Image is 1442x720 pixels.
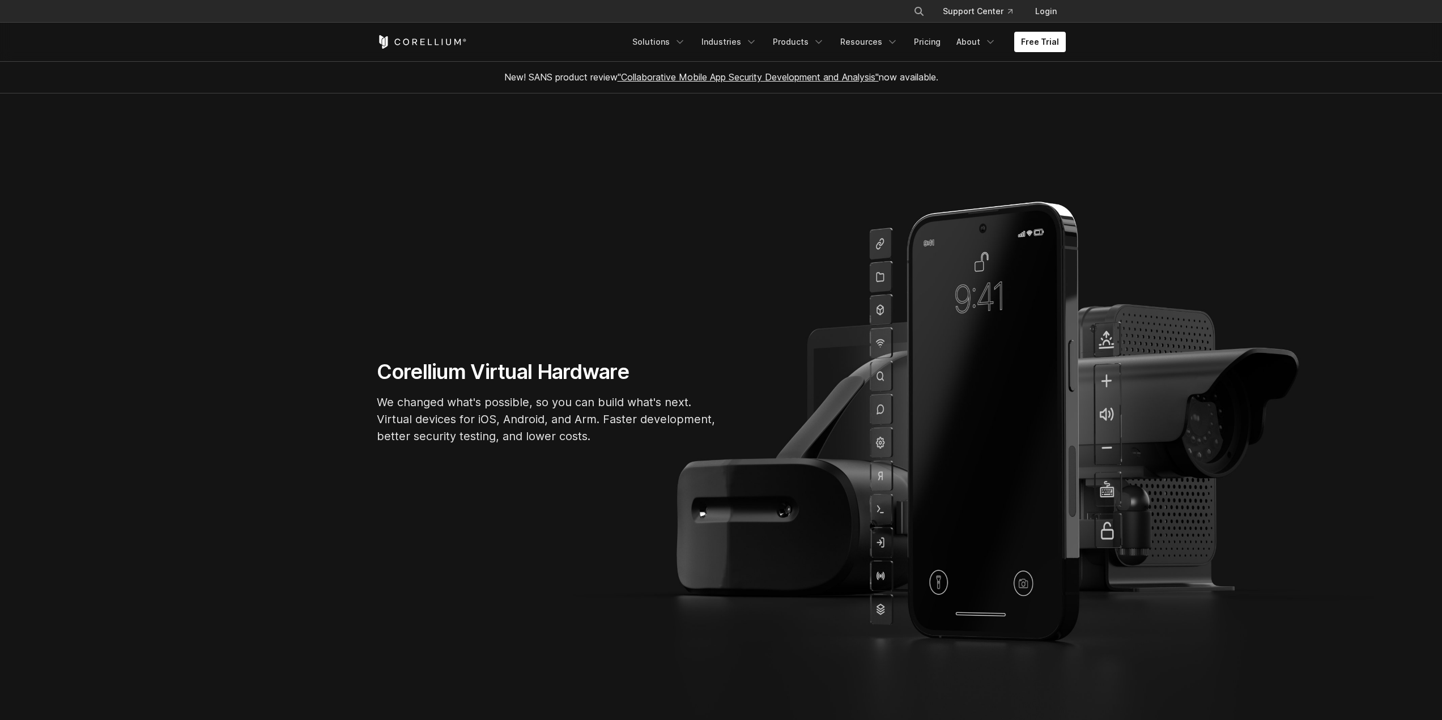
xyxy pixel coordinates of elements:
a: Support Center [934,1,1022,22]
a: "Collaborative Mobile App Security Development and Analysis" [618,71,879,83]
span: New! SANS product review now available. [504,71,938,83]
a: Corellium Home [377,35,467,49]
a: About [950,32,1003,52]
a: Free Trial [1014,32,1066,52]
a: Login [1026,1,1066,22]
p: We changed what's possible, so you can build what's next. Virtual devices for iOS, Android, and A... [377,394,717,445]
iframe: Intercom live chat [1403,681,1431,709]
a: Pricing [907,32,947,52]
a: Industries [695,32,764,52]
button: Search [909,1,929,22]
div: Navigation Menu [626,32,1066,52]
a: Products [766,32,831,52]
a: Solutions [626,32,692,52]
div: Navigation Menu [900,1,1066,22]
h1: Corellium Virtual Hardware [377,359,717,385]
a: Resources [833,32,905,52]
